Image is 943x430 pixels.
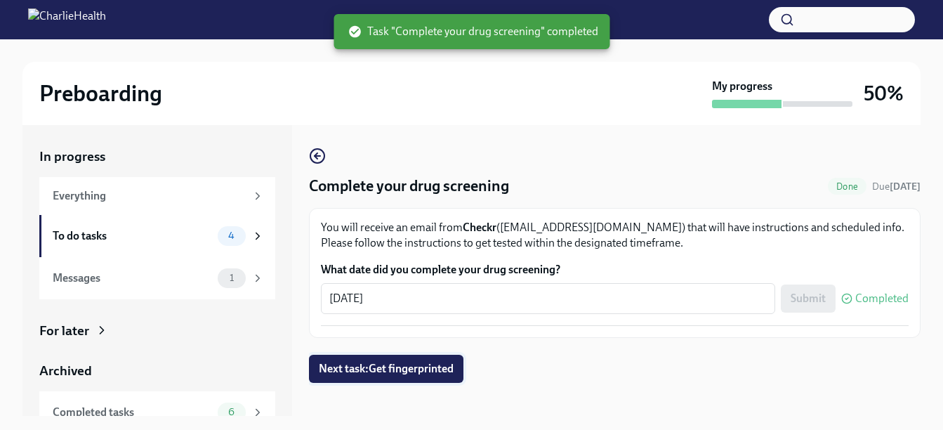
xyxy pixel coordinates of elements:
[220,230,243,241] span: 4
[53,271,212,286] div: Messages
[319,362,454,376] span: Next task : Get fingerprinted
[309,176,509,197] h4: Complete your drug screening
[329,290,767,307] textarea: [DATE]
[53,405,212,420] div: Completed tasks
[221,273,242,283] span: 1
[39,362,275,380] a: Archived
[309,355,463,383] button: Next task:Get fingerprinted
[712,79,772,94] strong: My progress
[855,293,909,304] span: Completed
[890,181,921,193] strong: [DATE]
[463,221,496,234] strong: Checkr
[872,180,921,193] span: August 27th, 2025 09:00
[39,322,275,340] a: For later
[39,215,275,257] a: To do tasks4
[220,407,243,417] span: 6
[53,228,212,244] div: To do tasks
[321,220,909,251] p: You will receive an email from ([EMAIL_ADDRESS][DOMAIN_NAME]) that will have instructions and sch...
[348,24,598,39] span: Task "Complete your drug screening" completed
[864,81,904,106] h3: 50%
[39,79,162,107] h2: Preboarding
[828,181,866,192] span: Done
[872,181,921,193] span: Due
[53,188,246,204] div: Everything
[39,322,89,340] div: For later
[28,8,106,31] img: CharlieHealth
[39,148,275,166] a: In progress
[39,257,275,299] a: Messages1
[39,177,275,215] a: Everything
[321,262,909,278] label: What date did you complete your drug screening?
